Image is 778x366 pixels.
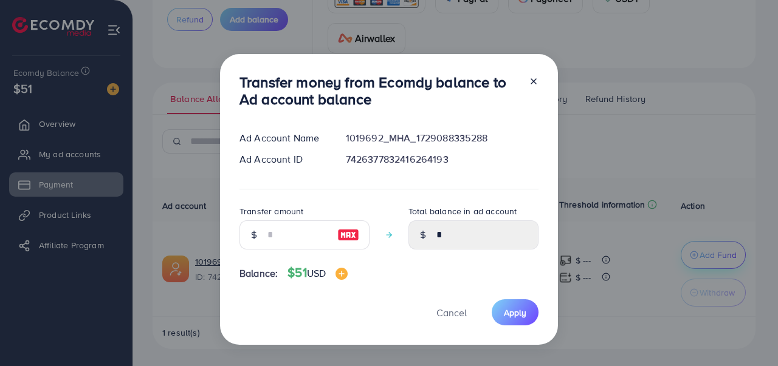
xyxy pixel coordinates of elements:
button: Apply [492,299,539,325]
h3: Transfer money from Ecomdy balance to Ad account balance [239,73,519,109]
span: Apply [504,307,526,319]
label: Transfer amount [239,205,303,217]
div: 1019692_MHA_1729088335288 [336,131,548,145]
img: image [337,228,359,242]
button: Cancel [421,299,482,325]
iframe: Chat [726,311,769,357]
label: Total balance in ad account [408,205,517,217]
span: Balance: [239,266,278,280]
div: 7426377832416264193 [336,152,548,166]
div: Ad Account Name [230,131,336,145]
span: USD [307,266,326,280]
h4: $51 [287,265,348,280]
span: Cancel [436,306,467,319]
div: Ad Account ID [230,152,336,166]
img: image [336,268,348,280]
